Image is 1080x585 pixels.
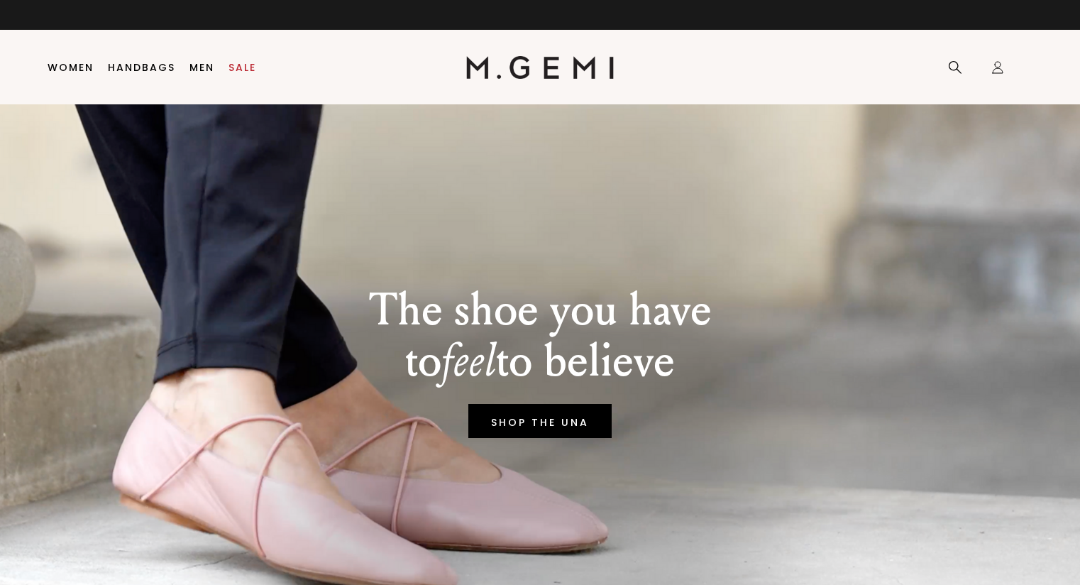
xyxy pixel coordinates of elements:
[228,62,256,73] a: Sale
[369,336,712,387] p: to to believe
[189,62,214,73] a: Men
[466,56,615,79] img: M.Gemi
[441,334,496,388] em: feel
[48,62,94,73] a: Women
[108,62,175,73] a: Handbags
[369,285,712,336] p: The shoe you have
[468,404,612,438] a: SHOP THE UNA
